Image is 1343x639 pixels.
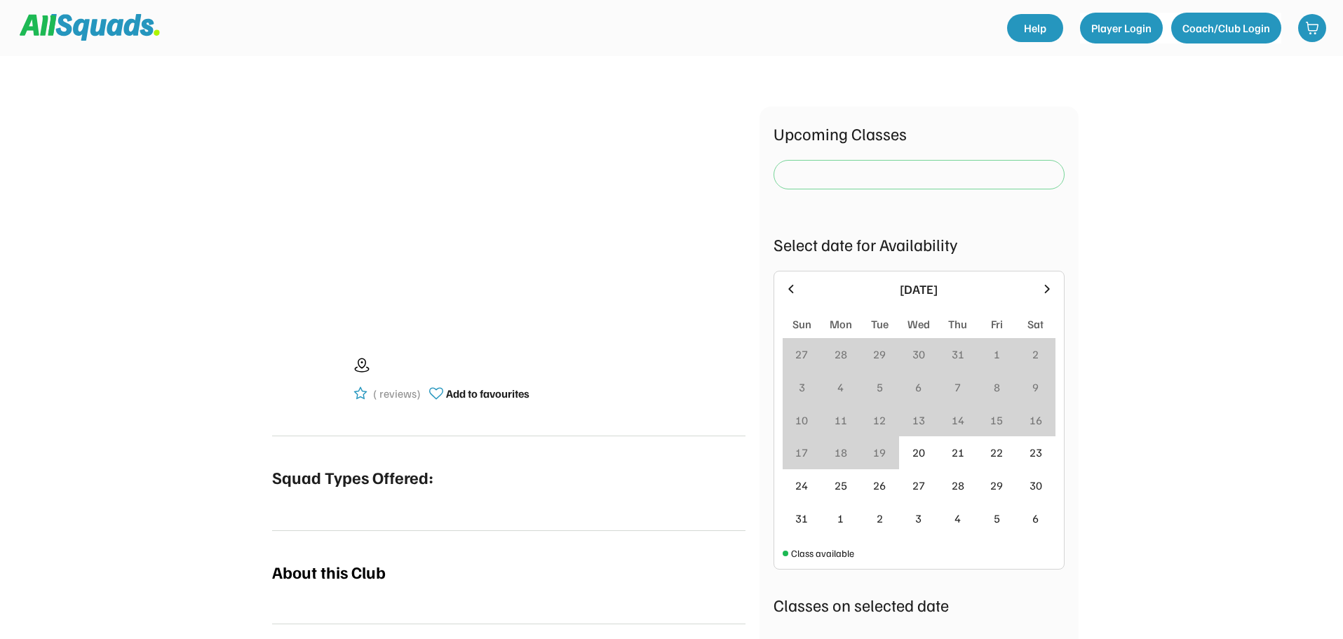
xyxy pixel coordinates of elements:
div: Upcoming Classes [774,121,1065,146]
div: 23 [1030,444,1042,461]
div: 28 [952,477,964,494]
div: 8 [994,379,1000,396]
img: shopping-cart-01%20%281%29.svg [1305,21,1319,35]
button: Coach/Club Login [1171,13,1281,43]
div: Class available [791,546,854,560]
div: 6 [915,379,922,396]
div: 4 [837,379,844,396]
div: 6 [1032,510,1039,527]
div: 3 [915,510,922,527]
div: 26 [873,477,886,494]
div: Add to favourites [446,385,529,402]
div: 31 [795,510,808,527]
div: 4 [954,510,961,527]
div: Mon [830,316,852,332]
div: Wed [907,316,930,332]
div: 22 [990,444,1003,461]
div: 1 [837,510,844,527]
div: Thu [948,316,967,332]
div: [DATE] [807,280,1032,299]
div: 11 [835,412,847,429]
div: 3 [799,379,805,396]
div: 27 [795,346,808,363]
div: 29 [873,346,886,363]
div: 18 [835,444,847,461]
div: Squad Types Offered: [272,464,433,490]
div: 25 [835,477,847,494]
div: 2 [877,510,883,527]
div: 29 [990,477,1003,494]
img: Squad%20Logo.svg [20,14,160,41]
div: 30 [912,346,925,363]
div: 9 [1032,379,1039,396]
img: yH5BAEAAAAALAAAAAABAAEAAAIBRAA7 [272,344,342,415]
div: 7 [954,379,961,396]
img: yH5BAEAAAAALAAAAAABAAEAAAIBRAA7 [316,107,701,316]
div: 10 [795,412,808,429]
div: 17 [795,444,808,461]
div: Sat [1027,316,1044,332]
div: 5 [994,510,1000,527]
div: 27 [912,477,925,494]
div: 5 [877,379,883,396]
div: 1 [994,346,1000,363]
div: Sun [792,316,811,332]
div: 14 [952,412,964,429]
div: 13 [912,412,925,429]
div: 15 [990,412,1003,429]
div: 31 [952,346,964,363]
div: Fri [991,316,1003,332]
div: Classes on selected date [774,592,1065,617]
div: 20 [912,444,925,461]
div: 2 [1032,346,1039,363]
div: 30 [1030,477,1042,494]
a: Help [1007,14,1063,42]
div: 24 [795,477,808,494]
div: 16 [1030,412,1042,429]
button: Player Login [1080,13,1163,43]
div: 21 [952,444,964,461]
div: 12 [873,412,886,429]
div: Select date for Availability [774,231,1065,257]
div: Tue [871,316,889,332]
div: ( reviews) [373,385,421,402]
div: 28 [835,346,847,363]
div: About this Club [272,559,386,584]
div: 19 [873,444,886,461]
